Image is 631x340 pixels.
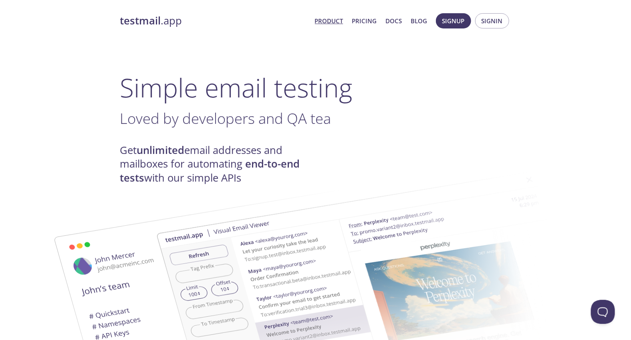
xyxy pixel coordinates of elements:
[315,16,343,26] a: Product
[120,157,300,184] strong: end-to-end tests
[120,108,331,128] span: Loved by developers and QA tea
[475,13,509,28] button: Signin
[591,300,615,324] iframe: Help Scout Beacon - Open
[120,144,316,185] h4: Get email addresses and mailboxes for automating with our simple APIs
[482,16,503,26] span: Signin
[436,13,471,28] button: Signup
[137,143,185,157] strong: unlimited
[442,16,465,26] span: Signup
[352,16,377,26] a: Pricing
[120,14,161,28] strong: testmail
[120,14,308,28] a: testmail.app
[411,16,427,26] a: Blog
[386,16,402,26] a: Docs
[120,72,511,103] h1: Simple email testing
